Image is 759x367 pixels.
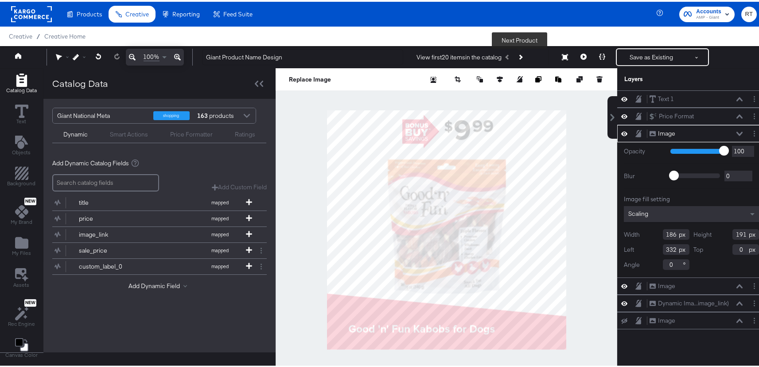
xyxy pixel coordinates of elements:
[658,297,729,306] div: Dynamic Ima...image_link)
[8,264,35,289] button: Assets
[624,73,715,82] div: Layers
[52,209,256,225] button: pricemapped
[624,193,759,202] div: Image fill setting
[8,319,35,326] span: Rec Engine
[8,178,36,185] span: Background
[11,217,32,224] span: My Brand
[52,225,256,241] button: image_linkmapped
[535,74,541,81] svg: Copy image
[628,208,648,216] span: Scaling
[289,73,331,82] button: Replace Image
[196,106,223,121] div: products
[79,229,143,237] div: image_link
[5,194,38,227] button: NewMy Brand
[555,74,561,81] svg: Paste image
[624,145,664,154] label: Opacity
[17,116,27,123] span: Text
[535,73,544,82] button: Copy image
[7,132,36,157] button: Add Text
[44,31,86,38] a: Creative Home
[624,229,640,237] label: Width
[24,197,36,203] span: New
[52,241,267,257] div: sale_pricemapped
[153,109,190,118] div: shopping
[649,297,729,306] button: Dynamic Ima...image_link)
[110,129,148,137] div: Smart Actions
[52,225,267,241] div: image_linkmapped
[617,47,686,63] button: Save as Existing
[624,170,664,179] label: Blur
[696,5,721,15] span: Accounts
[750,280,759,289] button: Layer Options
[9,31,32,38] span: Creative
[745,8,753,18] span: RT
[514,47,526,63] button: Next Product
[79,197,143,205] div: title
[649,314,676,324] button: Image
[79,213,143,221] div: price
[212,181,267,190] button: Add Custom Field
[196,230,245,236] span: mapped
[6,85,37,92] span: Catalog Data
[57,106,147,121] div: Giant National Meta
[196,214,245,220] span: mapped
[196,246,245,252] span: mapped
[24,298,36,304] span: New
[416,51,502,60] div: View first 20 items in the catalog
[750,314,759,324] button: Layer Options
[144,51,160,59] span: 100%
[555,73,564,82] button: Paste image
[7,233,36,258] button: Add Files
[52,193,267,209] div: titlemapped
[750,93,759,102] button: Layer Options
[79,245,143,253] div: sale_price
[750,127,759,137] button: Layer Options
[52,193,256,209] button: titlemapped
[1,70,42,95] button: Add Rectangle
[52,257,256,273] button: custom_label_0mapped
[649,127,676,137] button: Image
[196,198,245,204] span: mapped
[235,129,255,137] div: Ratings
[14,280,30,287] span: Assets
[430,75,436,81] svg: Remove background
[77,9,102,16] span: Products
[694,229,712,237] label: Height
[52,209,267,225] div: pricemapped
[63,129,88,137] div: Dynamic
[172,9,200,16] span: Reporting
[52,241,256,257] button: sale_pricemapped
[12,147,31,154] span: Objects
[624,259,640,267] label: Angle
[750,297,759,306] button: Layer Options
[649,110,694,119] button: Price Format
[223,9,253,16] span: Feed Suite
[624,244,634,252] label: Left
[196,262,245,268] span: mapped
[659,110,694,119] div: Price Format
[679,5,735,20] button: AccountsAMP - Giant
[125,9,149,16] span: Creative
[658,280,675,289] div: Image
[649,93,674,102] button: Text 1
[3,295,40,328] button: NewRec Engine
[52,157,129,166] span: Add Dynamic Catalog Fields
[5,350,38,357] span: Canvas Color
[658,93,674,102] div: Text 1
[658,128,675,136] div: Image
[2,163,41,188] button: Add Rectangle
[52,75,108,88] div: Catalog Data
[52,172,159,190] input: Search catalog fields
[696,12,721,20] span: AMP - Giant
[12,248,31,255] span: My Files
[170,129,213,137] div: Price Formatter
[10,101,34,126] button: Text
[128,280,191,289] button: Add Dynamic Field
[196,106,210,121] strong: 163
[32,31,44,38] span: /
[649,280,676,289] button: Image
[694,244,704,252] label: Top
[52,257,267,273] div: custom_label_0mapped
